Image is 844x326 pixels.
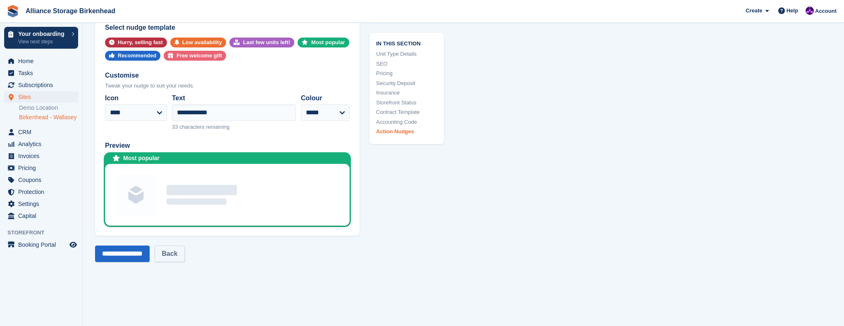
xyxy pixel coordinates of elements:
[18,126,68,138] span: CRM
[4,126,78,138] a: menu
[155,246,184,262] a: Back
[4,239,78,250] a: menu
[229,38,294,47] button: Last few units left!
[105,51,160,61] button: Recommended
[18,239,68,250] span: Booking Portal
[18,210,68,222] span: Capital
[4,210,78,222] a: menu
[18,38,67,45] p: View next steps
[123,154,160,163] div: Most popular
[746,7,762,15] span: Create
[115,174,157,215] img: Unit group image placeholder
[18,198,68,210] span: Settings
[105,38,167,47] button: Hurry, selling fast
[68,240,78,250] a: Preview store
[18,138,68,150] span: Analytics
[182,38,222,47] div: Low availability
[376,108,437,116] a: Contract Template
[18,67,68,79] span: Tasks
[118,51,156,61] div: Recommended
[376,118,437,126] a: Accounting Code
[18,31,67,37] p: Your onboarding
[376,69,437,78] a: Pricing
[18,186,68,198] span: Protection
[4,162,78,174] a: menu
[18,79,68,91] span: Subscriptions
[18,174,68,186] span: Coupons
[105,82,350,90] div: Tweak your nudge to suit your needs.
[105,141,350,151] div: Preview
[376,50,437,58] a: Unit Type Details
[806,7,814,15] img: Romilly Norton
[172,124,178,130] span: 33
[7,229,82,237] span: Storefront
[4,150,78,162] a: menu
[18,91,68,103] span: Sites
[376,89,437,97] a: Insurance
[301,93,350,103] label: Colour
[19,113,78,121] a: Birkenhead - Wallasey
[4,138,78,150] a: menu
[376,59,437,68] a: SEO
[105,93,167,103] label: Icon
[4,174,78,186] a: menu
[18,162,68,174] span: Pricing
[4,198,78,210] a: menu
[243,38,290,47] div: Last few units left!
[118,38,163,47] div: Hurry, selling fast
[105,23,350,33] div: Select nudge template
[4,55,78,67] a: menu
[179,124,229,130] span: characters remaining
[164,51,226,61] button: Free welcome gift
[105,71,350,80] div: Customise
[19,104,78,112] a: Demo Location
[172,93,296,103] label: Text
[22,4,119,18] a: Alliance Storage Birkenhead
[176,51,222,61] div: Free welcome gift
[376,39,437,47] span: In this section
[4,186,78,198] a: menu
[376,128,437,136] a: Action Nudges
[18,150,68,162] span: Invoices
[4,91,78,103] a: menu
[376,98,437,106] a: Storefront Status
[815,7,837,15] span: Account
[787,7,798,15] span: Help
[376,79,437,87] a: Security Deposit
[311,38,345,47] div: Most popular
[4,27,78,49] a: Your onboarding View next steps
[298,38,349,47] button: Most popular
[18,55,68,67] span: Home
[4,67,78,79] a: menu
[7,5,19,17] img: stora-icon-8386f47178a22dfd0bd8f6a31ec36ba5ce8667c1dd55bd0f319d3a0aa187defe.svg
[170,38,226,47] button: Low availability
[4,79,78,91] a: menu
